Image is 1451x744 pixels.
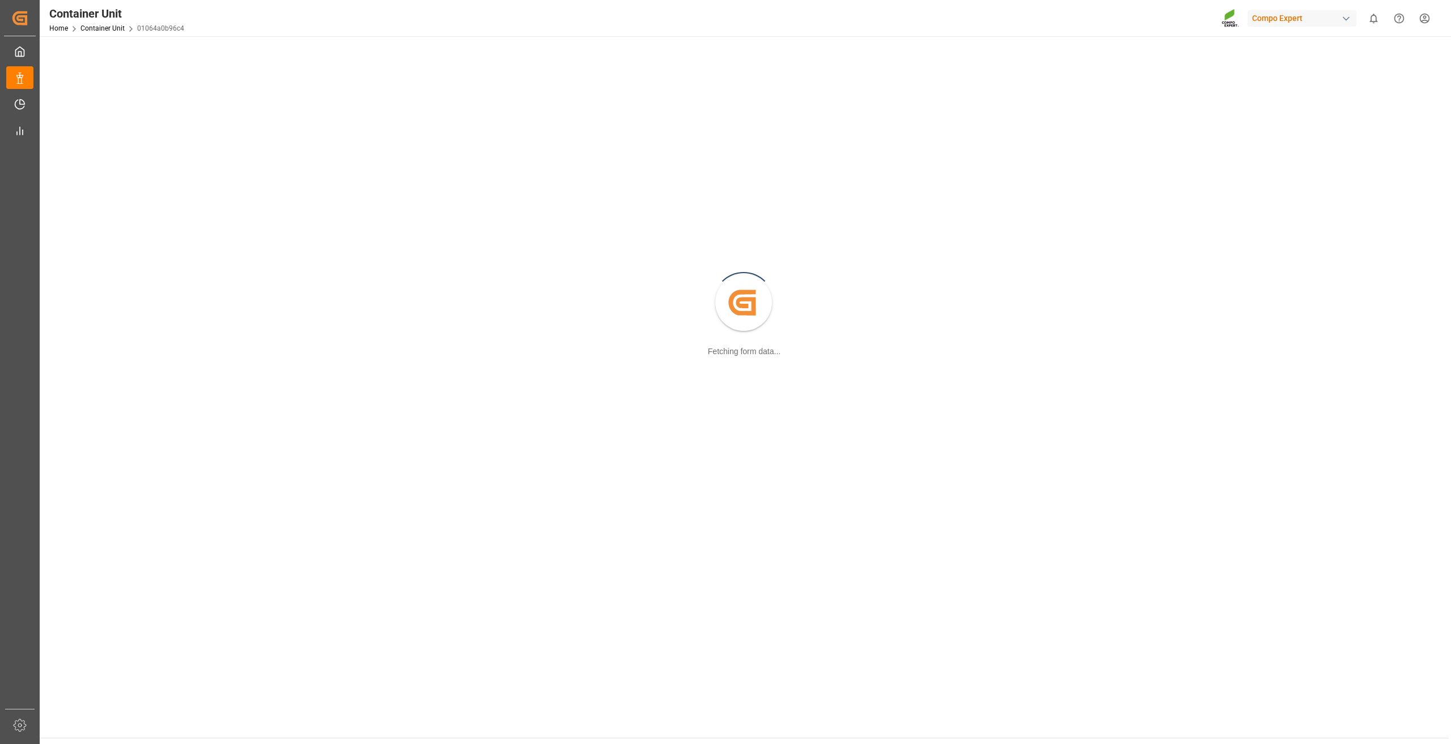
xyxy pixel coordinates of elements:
[49,24,68,32] a: Home
[1248,10,1356,27] div: Compo Expert
[1386,6,1412,31] button: Help Center
[1361,6,1386,31] button: show 0 new notifications
[80,24,125,32] a: Container Unit
[1221,8,1240,28] img: Screenshot%202023-09-29%20at%2010.02.21.png_1712312052.png
[708,346,780,358] div: Fetching form data...
[1248,7,1361,29] button: Compo Expert
[49,5,184,22] div: Container Unit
